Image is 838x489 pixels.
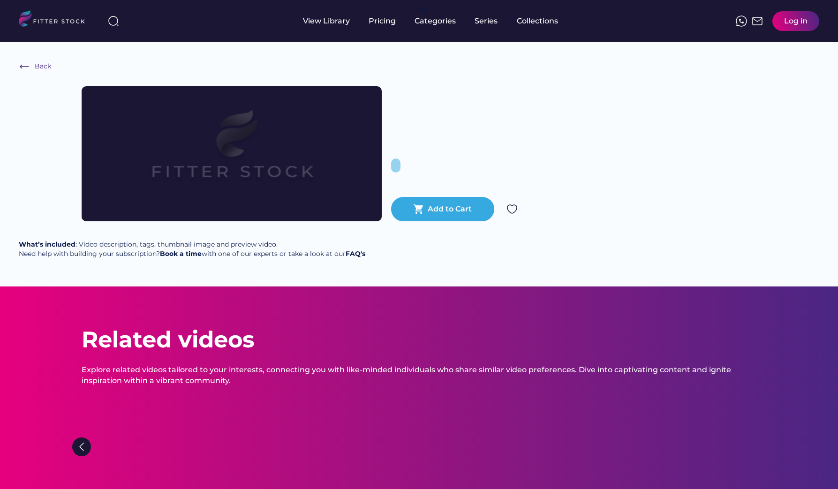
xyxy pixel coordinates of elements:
div: Pricing [369,16,396,26]
button: shopping_cart [413,203,424,215]
div: fvck [415,5,427,14]
div: : Video description, tags, thumbnail image and preview video. Need help with building your subscr... [19,240,365,258]
div: Categories [415,16,456,26]
strong: What’s included [19,240,75,248]
div: Collections [517,16,558,26]
img: Frame%2051.svg [752,15,763,27]
div: Add to Cart [428,204,472,214]
div: Back [35,62,51,71]
a: FAQ's [346,249,365,258]
img: Frame%20%286%29.svg [19,61,30,72]
div: Explore related videos tailored to your interests, connecting you with like-minded individuals wh... [82,365,757,386]
div: View Library [303,16,350,26]
img: Group%201000002322%20%281%29.svg [72,437,91,456]
div: Related videos [82,324,254,355]
img: Group%201000002324.svg [506,203,518,215]
div: Series [475,16,498,26]
div: Log in [784,16,808,26]
a: Book a time [160,249,202,258]
img: LOGO.svg [19,10,93,30]
img: search-normal%203.svg [108,15,119,27]
img: meteor-icons_whatsapp%20%281%29.svg [736,15,747,27]
img: Frame%2079%20%281%29.svg [112,86,352,221]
